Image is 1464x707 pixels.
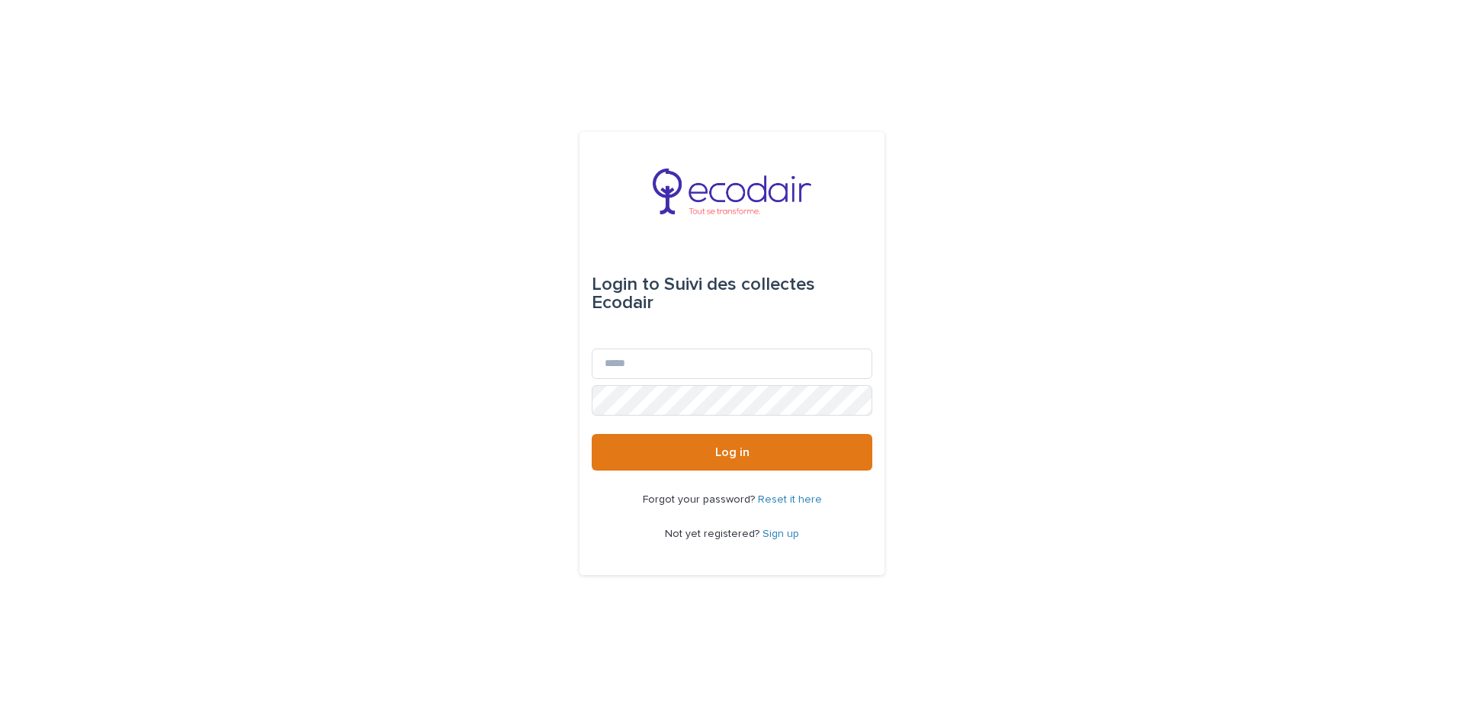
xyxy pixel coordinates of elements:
a: Reset it here [758,494,822,505]
div: Suivi des collectes Ecodair [592,263,872,324]
a: Sign up [762,529,799,539]
span: Not yet registered? [665,529,762,539]
span: Log in [715,446,750,458]
span: Forgot your password? [643,494,758,505]
span: Login to [592,275,660,294]
img: YnAO3zNwTqs6IExBmLsj [653,169,811,214]
button: Log in [592,434,872,471]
